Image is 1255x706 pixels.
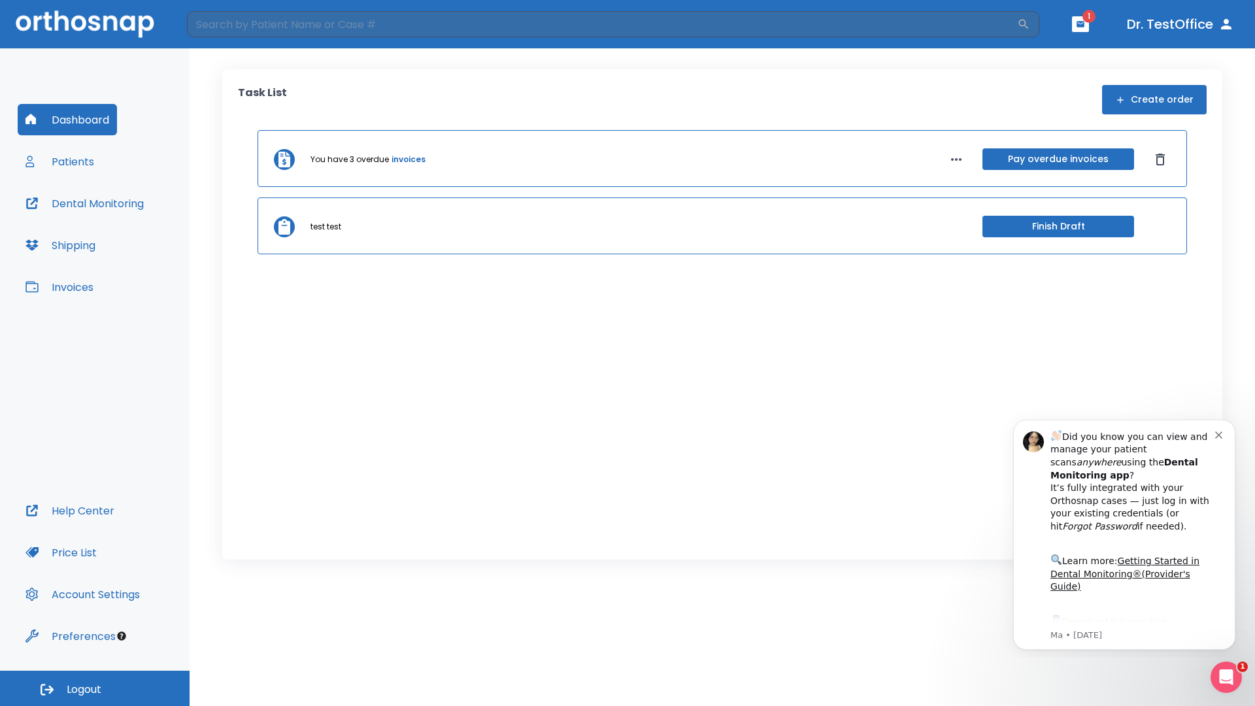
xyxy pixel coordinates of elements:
[1237,662,1248,672] span: 1
[57,209,173,232] a: App Store
[1122,12,1239,36] button: Dr. TestOffice
[116,630,127,642] div: Tooltip anchor
[57,222,222,233] p: Message from Ma, sent 7w ago
[57,205,222,272] div: Download the app: | ​ Let us know if you need help getting started!
[67,682,101,697] span: Logout
[982,148,1134,170] button: Pay overdue invoices
[1211,662,1242,693] iframe: Intercom live chat
[994,408,1255,658] iframe: Intercom notifications message
[18,537,105,568] button: Price List
[1150,149,1171,170] button: Dismiss
[1102,85,1207,114] button: Create order
[392,154,426,165] a: invoices
[310,154,389,165] p: You have 3 overdue
[18,579,148,610] button: Account Settings
[310,221,341,233] p: test test
[222,20,232,31] button: Dismiss notification
[1082,10,1096,23] span: 1
[18,620,124,652] button: Preferences
[18,188,152,219] button: Dental Monitoring
[18,104,117,135] button: Dashboard
[982,216,1134,237] button: Finish Draft
[16,10,154,37] img: Orthosnap
[18,271,101,303] button: Invoices
[18,495,122,526] button: Help Center
[18,229,103,261] button: Shipping
[18,146,102,177] button: Patients
[238,85,287,114] p: Task List
[187,11,1017,37] input: Search by Patient Name or Case #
